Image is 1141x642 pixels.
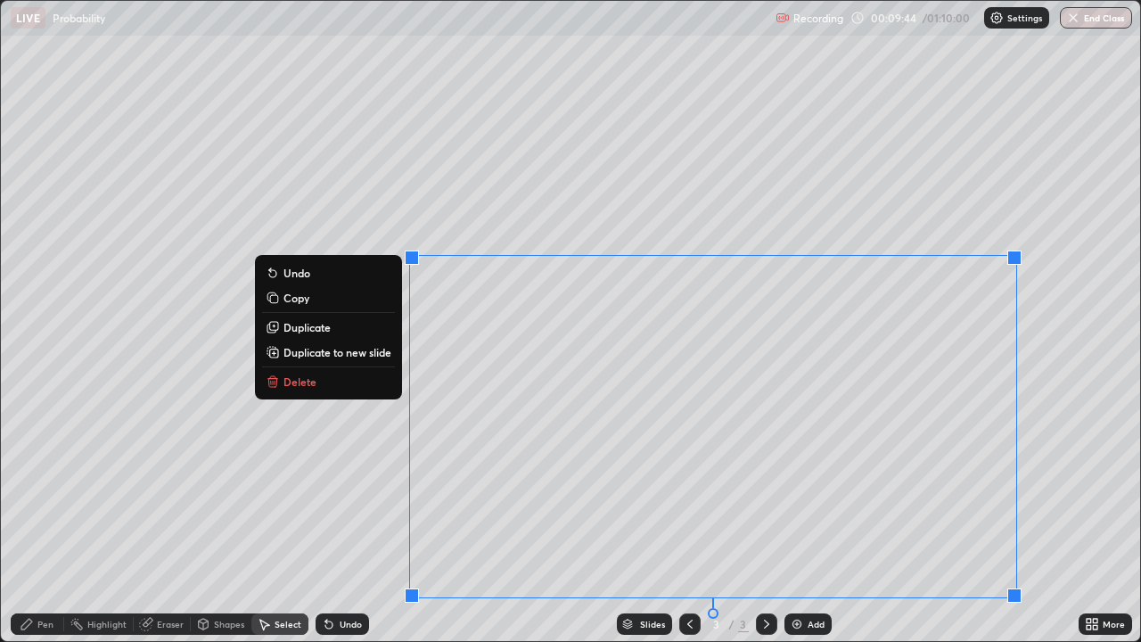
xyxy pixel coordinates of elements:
button: Undo [262,262,395,284]
div: Shapes [214,620,244,629]
p: Duplicate [283,320,331,334]
p: Probability [53,11,105,25]
div: More [1103,620,1125,629]
p: Settings [1007,13,1042,22]
img: end-class-cross [1066,11,1080,25]
button: Copy [262,287,395,309]
img: class-settings-icons [989,11,1004,25]
button: Duplicate to new slide [262,342,395,363]
button: Duplicate [262,317,395,338]
button: Delete [262,371,395,392]
p: Copy [283,291,309,305]
div: Eraser [157,620,184,629]
button: End Class [1060,7,1132,29]
div: Slides [640,620,665,629]
div: Undo [340,620,362,629]
img: add-slide-button [790,617,804,631]
p: Duplicate to new slide [283,345,391,359]
div: Pen [37,620,53,629]
p: LIVE [16,11,40,25]
div: Select [275,620,301,629]
div: Highlight [87,620,127,629]
div: 3 [708,619,726,630]
div: / [729,619,735,630]
img: recording.375f2c34.svg [776,11,790,25]
p: Undo [283,266,310,280]
div: 3 [738,616,749,632]
p: Delete [283,374,316,389]
div: Add [808,620,825,629]
p: Recording [793,12,843,25]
